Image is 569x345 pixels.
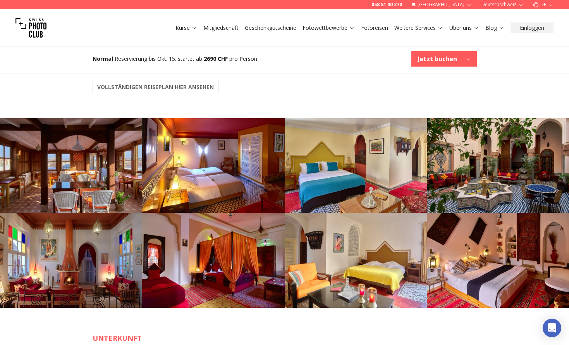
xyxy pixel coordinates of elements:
span: Reservierung bis Okt. 15. startet ab [115,55,202,62]
a: Über uns [449,24,479,32]
button: VOLLSTÄNDIGEN REISEPLAN HIER ANSEHEN [93,81,218,93]
a: Mitgliedschaft [203,24,239,32]
b: 2690 CHF [204,55,228,62]
img: Photo203 [142,213,284,308]
img: Photo200 [285,118,427,213]
img: Swiss photo club [15,12,46,43]
img: Photo204 [285,213,427,308]
a: 058 51 00 270 [371,2,402,8]
h2: UNTERKUNFT [93,333,477,343]
button: Fotowettbewerbe [299,22,358,33]
button: Einloggen [511,22,554,33]
button: Jetzt buchen [411,51,477,67]
button: Kurse [172,22,200,33]
b: VOLLSTÄNDIGEN REISEPLAN HIER ANSEHEN [97,83,214,91]
img: Photo205 [427,213,569,308]
b: Jetzt buchen [418,54,457,64]
div: Open Intercom Messenger [543,319,561,337]
img: Photo199 [142,118,284,213]
button: Mitgliedschaft [200,22,242,33]
a: Weitere Services [394,24,443,32]
button: Geschenkgutscheine [242,22,299,33]
span: pro Person [229,55,257,62]
a: Geschenkgutscheine [245,24,296,32]
a: Blog [485,24,504,32]
b: Normal [93,55,113,62]
img: Photo201 [427,118,569,213]
a: Kurse [175,24,197,32]
a: Fotowettbewerbe [303,24,355,32]
button: Weitere Services [391,22,446,33]
button: Über uns [446,22,482,33]
a: Fotoreisen [361,24,388,32]
button: Fotoreisen [358,22,391,33]
button: Blog [482,22,507,33]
